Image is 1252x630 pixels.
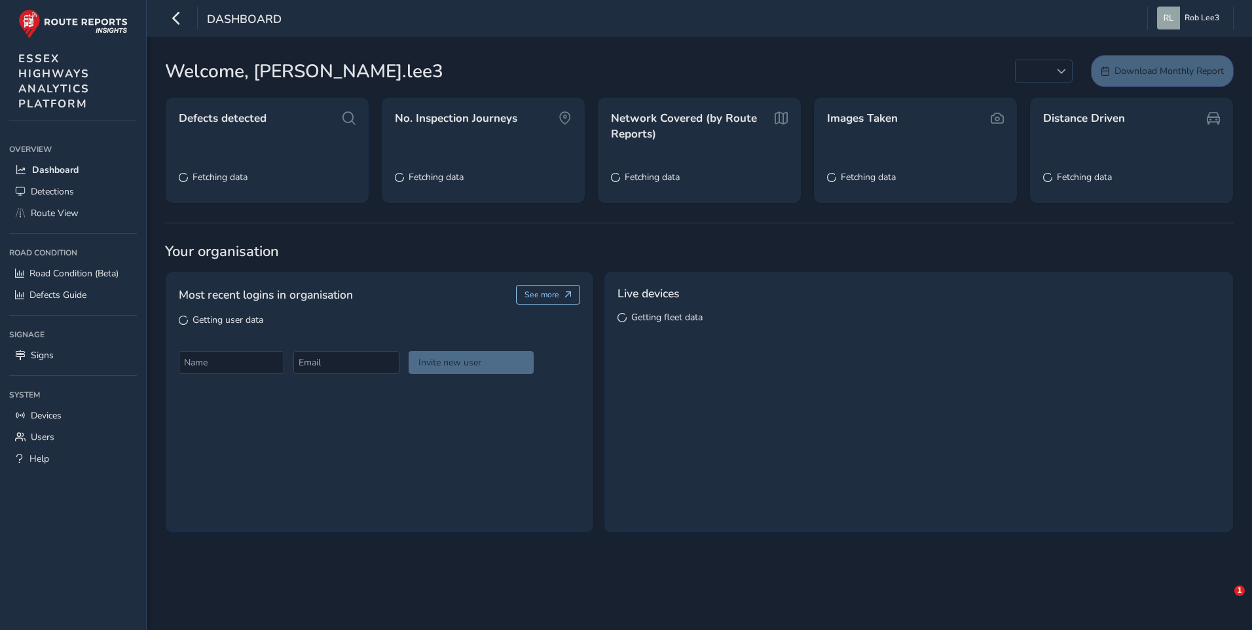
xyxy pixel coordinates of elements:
span: No. Inspection Journeys [395,111,517,126]
a: Road Condition (Beta) [9,263,137,284]
button: Rob Lee3 [1157,7,1224,29]
span: Fetching data [841,171,896,183]
span: Fetching data [625,171,680,183]
a: Help [9,448,137,470]
span: Most recent logins in organisation [179,286,353,303]
span: Getting fleet data [631,311,703,324]
span: ESSEX HIGHWAYS ANALYTICS PLATFORM [18,51,90,111]
span: Fetching data [409,171,464,183]
span: Defects detected [179,111,267,126]
a: Dashboard [9,159,137,181]
span: Defects Guide [29,289,86,301]
span: Images Taken [827,111,898,126]
a: Defects Guide [9,284,137,306]
span: Live devices [617,285,679,302]
input: Email [293,351,399,374]
button: See more [516,285,581,305]
a: Devices [9,405,137,426]
span: Dashboard [32,164,79,176]
span: Your organisation [165,242,1234,261]
span: See more [525,289,559,300]
span: Signs [31,349,54,361]
span: Fetching data [193,171,248,183]
span: Dashboard [207,11,282,29]
div: Signage [9,325,137,344]
div: Road Condition [9,243,137,263]
input: Name [179,351,284,374]
a: Users [9,426,137,448]
span: Network Covered (by Route Reports) [611,111,770,141]
span: Welcome, [PERSON_NAME].lee3 [165,58,443,85]
span: Help [29,453,49,465]
span: 1 [1234,585,1245,596]
span: Distance Driven [1043,111,1125,126]
a: Signs [9,344,137,366]
span: Getting user data [193,314,263,326]
div: Overview [9,139,137,159]
span: Fetching data [1057,171,1112,183]
span: Route View [31,207,79,219]
div: System [9,385,137,405]
span: Users [31,431,54,443]
img: diamond-layout [1157,7,1180,29]
img: rr logo [18,9,128,39]
span: Rob Lee3 [1185,7,1219,29]
a: Detections [9,181,137,202]
iframe: Intercom live chat [1207,585,1239,617]
span: Road Condition (Beta) [29,267,119,280]
span: Detections [31,185,74,198]
a: Route View [9,202,137,224]
span: Devices [31,409,62,422]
